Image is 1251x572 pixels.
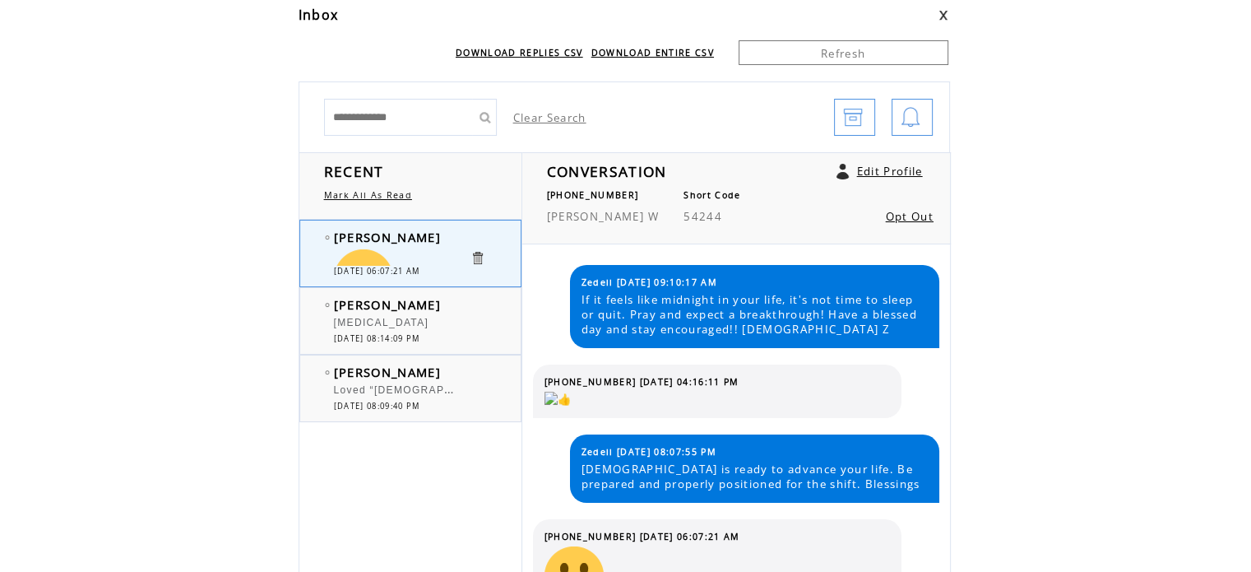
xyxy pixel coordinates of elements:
[334,401,420,412] span: [DATE] 08:09:40 PM
[648,209,659,224] span: W
[547,161,667,181] span: CONVERSATION
[334,364,441,380] span: [PERSON_NAME]
[334,229,441,245] span: [PERSON_NAME]
[456,47,583,58] a: DOWNLOAD REPLIES CSV
[739,40,948,65] a: Refresh
[513,110,586,125] a: Clear Search
[325,303,330,307] img: bulletEmpty.png
[544,392,572,407] img: 👍
[901,100,920,137] img: bell.png
[683,209,722,224] span: 54244
[544,531,740,542] span: [PHONE_NUMBER] [DATE] 06:07:21 AM
[886,209,934,224] a: Opt Out
[334,317,429,328] span: [MEDICAL_DATA]
[334,333,420,344] span: [DATE] 08:14:09 PM
[581,277,717,288] span: Zedell [DATE] 09:10:17 AM
[547,209,644,224] span: [PERSON_NAME]
[591,47,714,58] a: DOWNLOAD ENTIRE CSV
[325,370,330,374] img: bulletEmpty.png
[547,189,639,201] span: [PHONE_NUMBER]
[581,292,927,337] span: If it feels like midnight in your life, it's not time to sleep or quit. Pray and expect a breakth...
[581,462,927,491] span: [DEMOGRAPHIC_DATA] is ready to advance your life. Be prepared and properly positioned for the shi...
[836,164,849,179] a: Click to edit user profile
[470,250,485,266] a: Click to delete these messgaes
[581,446,716,458] span: Zedell [DATE] 08:07:55 PM
[334,296,441,313] span: [PERSON_NAME]
[857,164,923,179] a: Edit Profile
[843,100,863,137] img: archive.png
[544,376,739,388] span: [PHONE_NUMBER] [DATE] 04:16:11 PM
[334,249,393,309] img: ❤
[334,380,1000,397] span: Loved “[DEMOGRAPHIC_DATA] is ready to advance your life. Be prepared and properly positioned for ...
[472,99,497,136] input: Submit
[324,189,412,201] a: Mark All As Read
[325,235,330,239] img: bulletEmpty.png
[683,189,740,201] span: Short Code
[334,266,420,277] span: [DATE] 06:07:21 AM
[299,6,339,24] span: Inbox
[324,161,384,181] span: RECENT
